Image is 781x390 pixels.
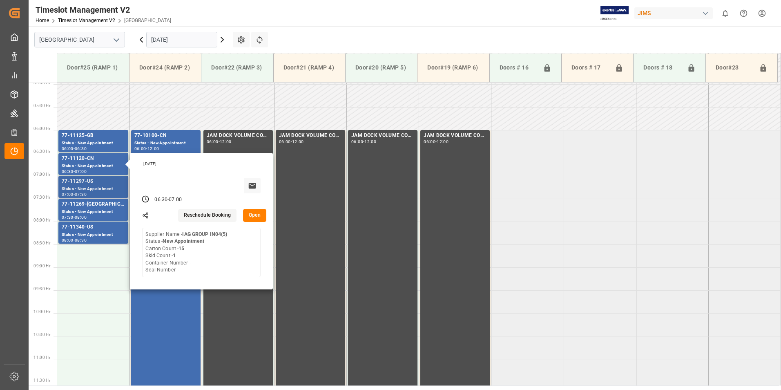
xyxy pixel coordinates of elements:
[163,238,204,244] b: New Appointment
[62,147,74,150] div: 06:00
[134,132,197,140] div: 77-10100-CN
[134,147,146,150] div: 06:00
[178,209,237,222] button: Reschedule Booking
[36,4,171,16] div: Timeslot Management V2
[634,5,716,21] button: JIMS
[219,140,220,143] div: -
[33,195,50,199] span: 07:30 Hr
[363,140,364,143] div: -
[36,18,49,23] a: Home
[62,238,74,242] div: 08:00
[74,215,75,219] div: -
[62,132,125,140] div: 77-11125-GB
[279,140,291,143] div: 06:00
[351,140,363,143] div: 06:00
[110,34,122,46] button: open menu
[640,60,683,76] div: Doors # 18
[33,309,50,314] span: 10:00 Hr
[136,60,194,75] div: Door#24 (RAMP 2)
[75,238,87,242] div: 08:30
[146,32,217,47] input: DD.MM.YYYY
[173,253,176,258] b: 1
[141,161,264,167] div: [DATE]
[33,378,50,383] span: 11:30 Hr
[243,209,267,222] button: Open
[74,193,75,196] div: -
[62,177,125,186] div: 77-11297-US
[74,170,75,173] div: -
[364,140,376,143] div: 12:00
[424,140,435,143] div: 06:00
[33,218,50,222] span: 08:00 Hr
[62,208,125,215] div: Status - New Appointment
[291,140,292,143] div: -
[62,231,125,238] div: Status - New Appointment
[496,60,540,76] div: Doors # 16
[145,231,227,274] div: Supplier Name - Status - Carton Count - Skid Count - Container Number - Seal Number -
[280,60,339,75] div: Door#21 (RAMP 4)
[62,200,125,208] div: 77-11269-[GEOGRAPHIC_DATA]
[207,132,270,140] div: JAM DOCK VOLUME CONTROL
[62,193,74,196] div: 07:00
[712,60,756,76] div: Door#23
[33,287,50,291] span: 09:30 Hr
[33,264,50,268] span: 09:00 Hr
[182,231,227,237] b: IAG GROUP IN04(5)
[220,140,232,143] div: 12:00
[154,196,167,204] div: 06:30
[74,238,75,242] div: -
[75,147,87,150] div: 06:30
[169,196,182,204] div: 07:00
[74,147,75,150] div: -
[62,155,125,163] div: 77-11120-CN
[64,60,123,75] div: Door#25 (RAMP 1)
[62,215,74,219] div: 07:30
[208,60,266,75] div: Door#22 (RAMP 3)
[62,186,125,193] div: Status - New Appointment
[33,172,50,177] span: 07:00 Hr
[33,103,50,108] span: 05:30 Hr
[33,149,50,154] span: 06:30 Hr
[33,126,50,131] span: 06:00 Hr
[351,132,414,140] div: JAM DOCK VOLUME CONTROL
[75,215,87,219] div: 08:00
[33,332,50,337] span: 10:30 Hr
[568,60,611,76] div: Doors # 17
[75,170,87,173] div: 07:00
[716,4,734,22] button: show 0 new notifications
[279,132,342,140] div: JAM DOCK VOLUME CONTROL
[33,241,50,245] span: 08:30 Hr
[146,147,147,150] div: -
[167,196,169,204] div: -
[634,7,713,19] div: JIMS
[424,60,482,75] div: Door#19 (RAMP 6)
[435,140,437,143] div: -
[62,140,125,147] div: Status - New Appointment
[179,246,184,251] b: 15
[424,132,486,140] div: JAM DOCK VOLUME CONTROL
[62,223,125,231] div: 77-11340-US
[33,355,50,360] span: 11:00 Hr
[62,163,125,170] div: Status - New Appointment
[352,60,411,75] div: Door#20 (RAMP 5)
[58,18,115,23] a: Timeslot Management V2
[147,147,159,150] div: 12:00
[734,4,753,22] button: Help Center
[292,140,304,143] div: 12:00
[75,193,87,196] div: 07:30
[437,140,449,143] div: 12:00
[207,140,219,143] div: 06:00
[62,170,74,173] div: 06:30
[134,140,197,147] div: Status - New Appointment
[600,6,629,20] img: Exertis%20JAM%20-%20Email%20Logo.jpg_1722504956.jpg
[34,32,125,47] input: Type to search/select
